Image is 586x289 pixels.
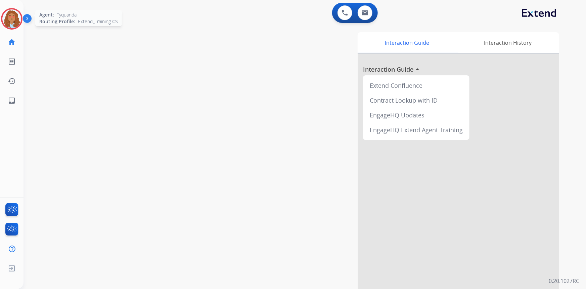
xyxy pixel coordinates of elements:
[57,11,77,18] span: Tyquanda
[366,93,467,108] div: Contract Lookup with ID
[549,277,579,285] p: 0.20.1027RC
[8,38,16,46] mat-icon: home
[78,18,118,25] span: Extend_Training CS
[366,108,467,122] div: EngageHQ Updates
[8,58,16,66] mat-icon: list_alt
[8,97,16,105] mat-icon: inbox
[358,32,457,53] div: Interaction Guide
[8,77,16,85] mat-icon: history
[366,122,467,137] div: EngageHQ Extend Agent Training
[39,11,54,18] span: Agent:
[457,32,559,53] div: Interaction History
[366,78,467,93] div: Extend Confluence
[39,18,75,25] span: Routing Profile:
[2,9,21,28] img: avatar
